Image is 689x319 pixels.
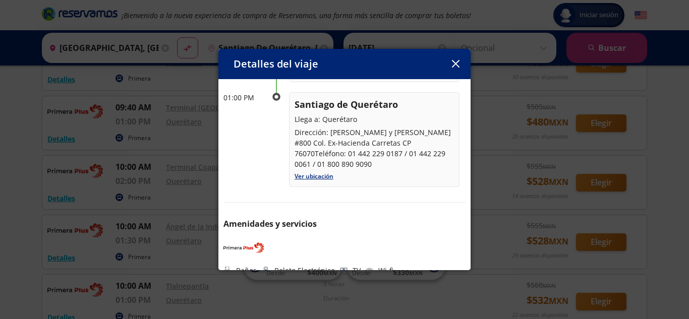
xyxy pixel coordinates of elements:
p: TV [353,265,361,276]
p: 01:00 PM [223,92,264,103]
p: Baños [236,265,257,276]
p: Detalles del viaje [234,56,318,72]
img: PRIMERA PLUS [223,240,264,255]
p: Dirección: [PERSON_NAME] y [PERSON_NAME] #800 Col. Ex-Hacienda Carretas CP 76070Teléfono: 01 442 ... [295,127,454,169]
p: Boleto Electrónico [274,265,335,276]
p: Amenidades y servicios [223,218,466,230]
p: Wi-fi [378,265,393,276]
p: Santiago de Querétaro [295,98,454,111]
a: Ver ubicación [295,172,333,180]
p: Llega a: Querétaro [295,114,454,124]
